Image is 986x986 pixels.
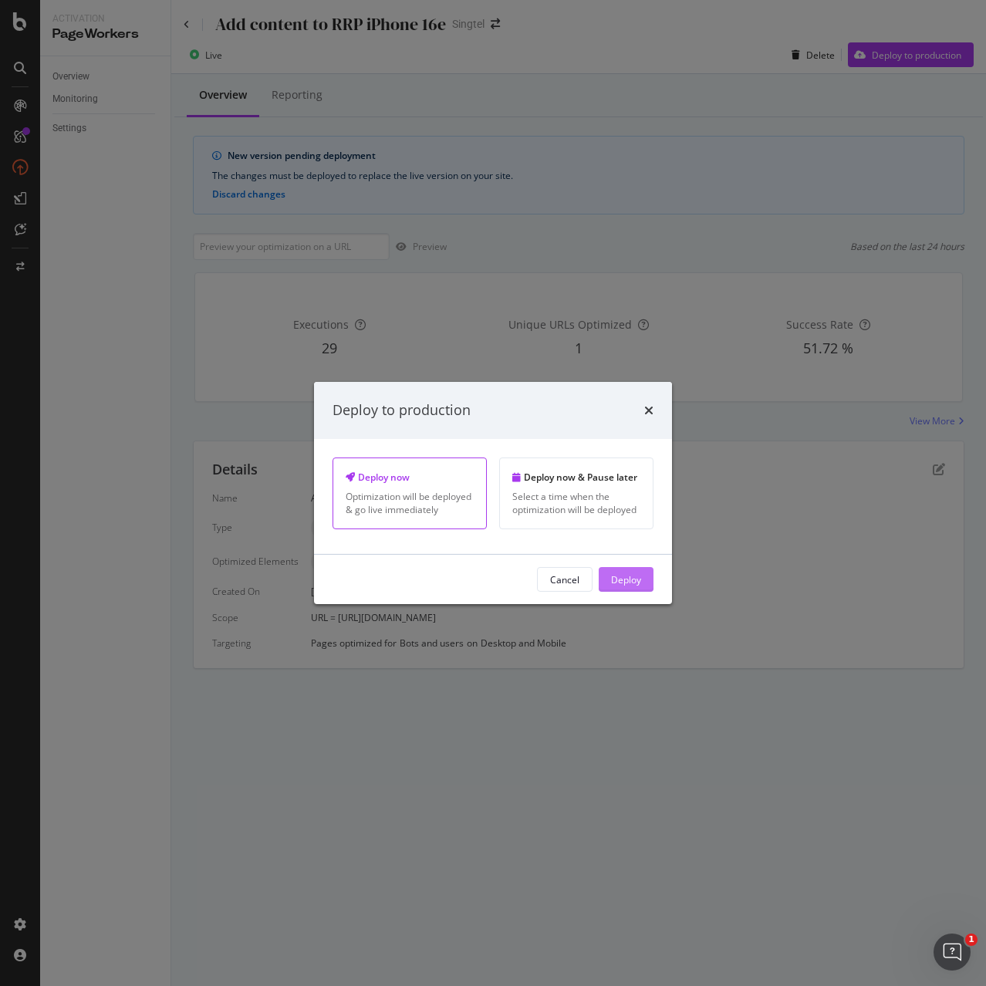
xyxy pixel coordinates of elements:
iframe: Intercom live chat [934,934,971,971]
button: Deploy [599,567,653,592]
span: 1 [965,934,978,946]
div: Cancel [550,572,579,586]
div: Deploy [611,572,641,586]
div: times [644,400,653,420]
div: modal [314,382,672,604]
div: Deploy now [346,471,474,484]
div: Select a time when the optimization will be deployed [512,490,640,516]
div: Deploy to production [333,400,471,420]
div: Deploy now & Pause later [512,471,640,484]
button: Cancel [537,567,593,592]
div: Optimization will be deployed & go live immediately [346,490,474,516]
